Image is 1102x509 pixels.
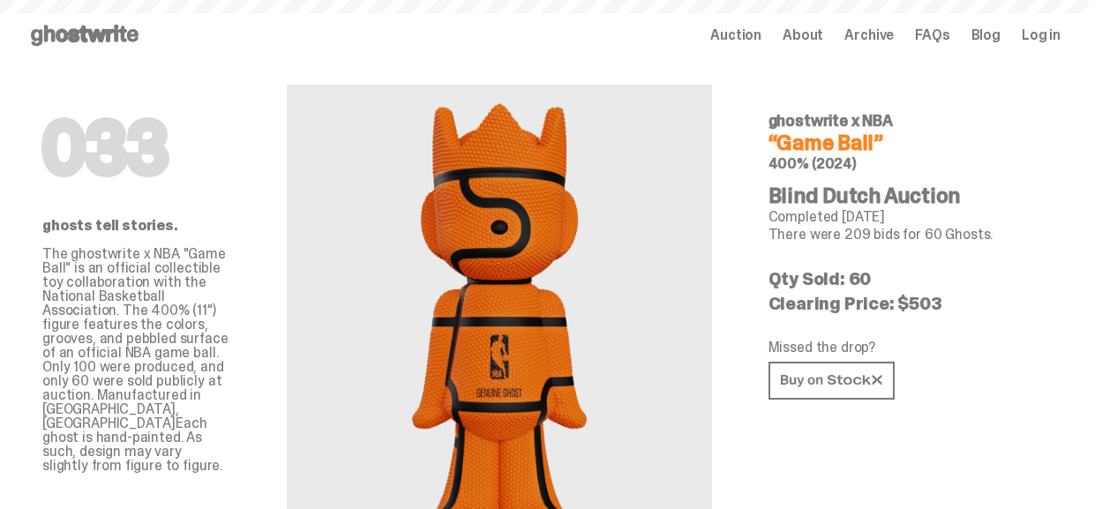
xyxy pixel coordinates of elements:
p: There were 209 bids for 60 Ghosts. [768,228,1046,242]
p: Completed [DATE] [768,210,1046,224]
h4: “Game Ball” [768,132,1046,153]
a: Log in [1022,28,1061,42]
h1: 033 [42,113,230,183]
h4: Blind Dutch Auction [768,185,1046,206]
a: About [783,28,823,42]
span: ghostwrite x NBA [768,110,893,131]
span: 400% (2024) [768,154,857,173]
p: ghosts tell stories. [42,219,230,233]
a: Auction [710,28,761,42]
p: Missed the drop? [768,341,1046,355]
p: Qty Sold: 60 [768,270,1046,288]
p: The ghostwrite x NBA "Game Ball" is an official collectible toy collaboration with the National B... [42,247,230,473]
p: Clearing Price: $503 [768,295,1046,312]
a: FAQs [915,28,949,42]
a: Archive [844,28,894,42]
a: Blog [971,28,1001,42]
